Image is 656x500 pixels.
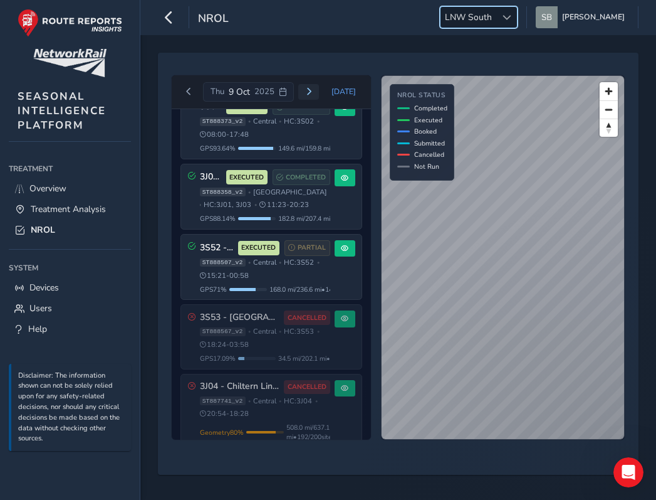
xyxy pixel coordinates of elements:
[317,118,320,125] span: •
[248,118,251,125] span: •
[199,201,201,208] span: •
[536,6,558,28] img: diamond-layout
[31,224,55,236] span: NROL
[248,328,251,335] span: •
[414,115,442,125] span: Executed
[259,200,309,210] span: 11:23 - 20:23
[200,340,249,349] span: 18:24 - 03:58
[241,243,276,253] span: EXECUTED
[18,371,125,445] p: Disclaimer: The information shown can not be solely relied upon for any safety-related decisions,...
[331,87,356,97] span: [DATE]
[286,173,326,183] span: COMPLETED
[29,282,59,294] span: Devices
[278,144,372,153] span: 149.6 mi / 159.8 mi • 131 / 138 sites
[279,328,281,335] span: •
[414,127,437,136] span: Booked
[298,243,326,253] span: PARTIAL
[279,118,281,125] span: •
[200,214,236,223] span: GPS 88.14 %
[269,285,363,294] span: 168.0 mi / 236.6 mi • 142 / 183 sites
[278,354,365,363] span: 34.5 mi / 202.1 mi • 35 / 171 sites
[200,243,234,253] h3: 3S52 - [GEOGRAPHIC_DATA] (2025)
[414,139,445,148] span: Submitted
[200,312,280,323] h3: 3S53 - [GEOGRAPHIC_DATA] (2025)
[317,328,320,335] span: •
[28,323,47,335] span: Help
[254,201,257,208] span: •
[200,381,280,392] h3: 3J04 - Chiltern Lines (2025)
[536,6,629,28] button: [PERSON_NAME]
[200,409,249,418] span: 20:54 - 18:28
[414,162,439,171] span: Not Run
[284,396,312,406] span: HC: 3J04
[200,117,246,126] span: ST888373_v2
[200,188,246,196] span: ST888358_v2
[198,11,229,28] span: NROL
[9,319,131,339] a: Help
[211,86,224,97] span: Thu
[600,100,618,119] button: Zoom out
[440,7,496,28] span: LNW South
[9,178,131,199] a: Overview
[200,271,249,280] span: 15:21 - 00:58
[204,200,251,210] span: HC: 3J01, 3J03
[229,173,264,183] span: EXECUTED
[29,183,66,194] span: Overview
[200,172,222,183] h3: 3J01 - WCML South & DC Lines
[9,258,131,277] div: System
[248,189,251,196] span: •
[200,258,246,267] span: ST888507_v2
[33,49,107,77] img: customer logo
[414,104,447,113] span: Completed
[284,327,314,336] span: HC: 3S53
[288,382,326,392] span: CANCELLED
[254,86,274,97] span: 2025
[9,298,131,319] a: Users
[200,144,236,153] span: GPS 93.64 %
[253,396,276,406] span: Central
[253,327,276,336] span: Central
[284,117,314,126] span: HC: 3S02
[200,396,246,405] span: ST887741_v2
[279,398,281,405] span: •
[179,84,199,100] button: Previous day
[9,199,131,220] a: Treatment Analysis
[200,130,249,139] span: 08:00 - 17:48
[9,277,131,298] a: Devices
[278,214,365,223] span: 182.8 mi / 207.4 mi • 55 / 61 sites
[286,423,335,442] span: 508.0 mi / 637.1 mi • 192 / 200 sites
[284,258,314,267] span: HC: 3S52
[279,259,281,266] span: •
[600,82,618,100] button: Zoom in
[200,354,236,363] span: GPS 17.09 %
[248,398,251,405] span: •
[600,119,618,137] button: Reset bearing to north
[315,398,318,405] span: •
[29,302,52,314] span: Users
[562,6,625,28] span: [PERSON_NAME]
[9,220,131,240] a: NROL
[317,259,320,266] span: •
[288,313,326,323] span: CANCELLED
[200,285,227,294] span: GPS 71 %
[397,92,447,100] h4: NROL Status
[31,203,106,215] span: Treatment Analysis
[323,82,365,101] button: Today
[200,327,246,336] span: ST888567_v2
[253,258,276,267] span: Central
[414,150,444,159] span: Cancelled
[18,9,122,37] img: rr logo
[18,89,106,132] span: SEASONAL INTELLIGENCE PLATFORM
[253,117,276,126] span: Central
[9,159,131,178] div: Treatment
[200,428,244,437] span: Geometry 80 %
[382,76,624,439] canvas: Map
[229,86,250,98] span: 9 Oct
[253,188,327,197] span: [GEOGRAPHIC_DATA]
[248,259,251,266] span: •
[298,84,319,100] button: Next day
[613,457,643,487] iframe: Intercom live chat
